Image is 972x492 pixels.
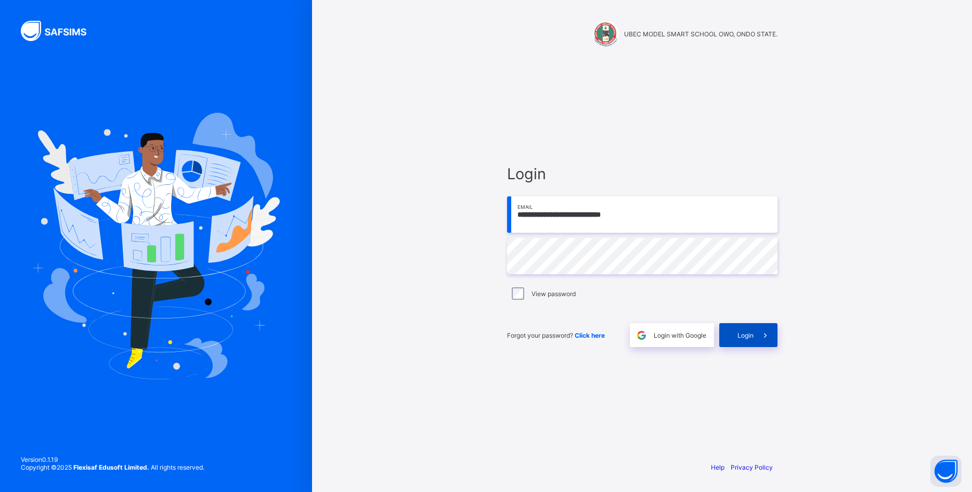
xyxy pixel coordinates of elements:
[624,30,777,38] span: UBEC MODEL SMART SCHOOL OWO, ONDO STATE.
[737,331,754,339] span: Login
[21,456,204,463] span: Version 0.1.19
[21,21,99,41] img: SAFSIMS Logo
[532,290,576,298] label: View password
[73,463,149,471] strong: Flexisaf Edusoft Limited.
[507,165,777,183] span: Login
[711,463,724,471] a: Help
[575,331,605,339] a: Click here
[507,331,605,339] span: Forgot your password?
[654,331,706,339] span: Login with Google
[731,463,773,471] a: Privacy Policy
[32,113,280,379] img: Hero Image
[930,456,962,487] button: Open asap
[21,463,204,471] span: Copyright © 2025 All rights reserved.
[636,329,647,341] img: google.396cfc9801f0270233282035f929180a.svg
